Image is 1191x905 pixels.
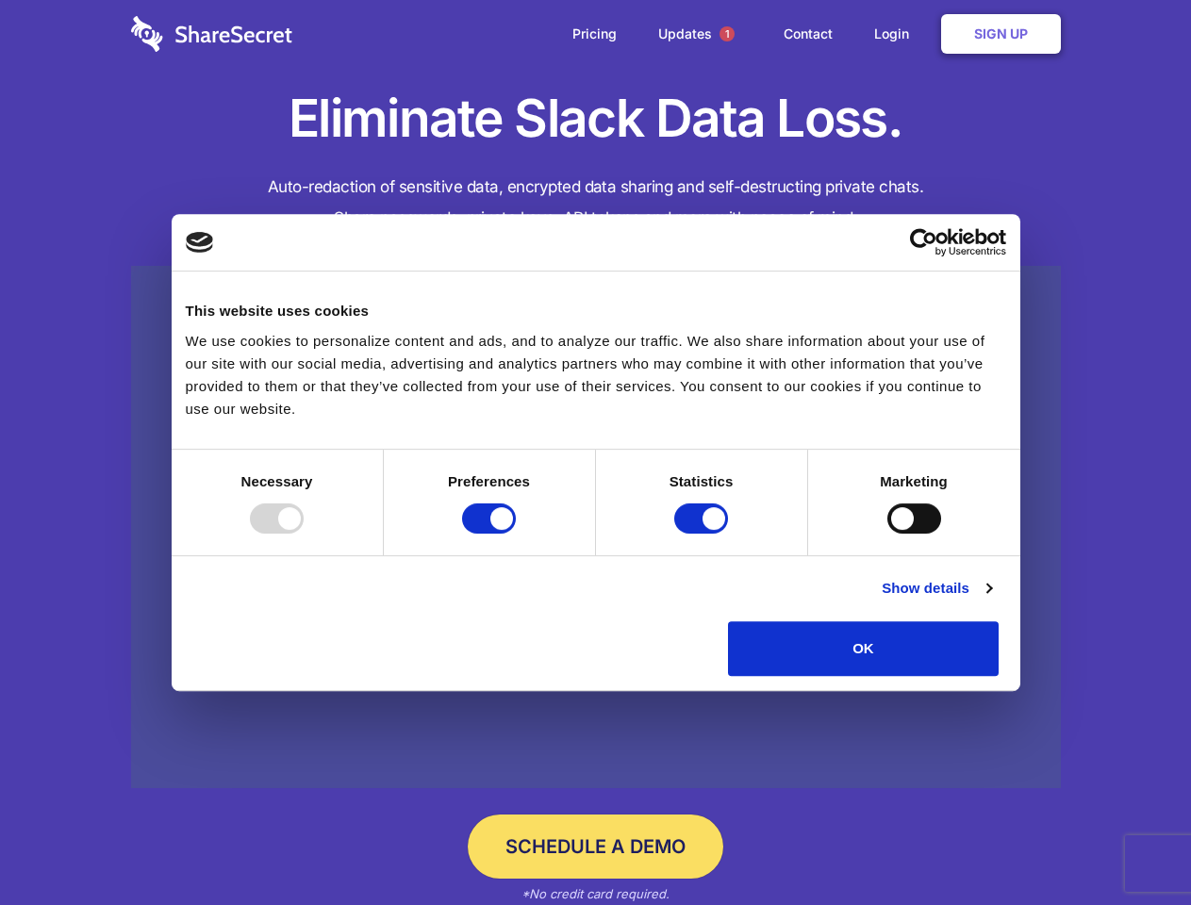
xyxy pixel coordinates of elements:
div: This website uses cookies [186,300,1006,322]
a: Usercentrics Cookiebot - opens in a new window [841,228,1006,256]
strong: Marketing [880,473,948,489]
h1: Eliminate Slack Data Loss. [131,85,1061,153]
img: logo-wordmark-white-trans-d4663122ce5f474addd5e946df7df03e33cb6a1c49d2221995e7729f52c070b2.svg [131,16,292,52]
a: Schedule a Demo [468,814,723,879]
a: Contact [765,5,852,63]
img: logo [186,232,214,253]
h4: Auto-redaction of sensitive data, encrypted data sharing and self-destructing private chats. Shar... [131,172,1061,234]
strong: Necessary [241,473,313,489]
a: Sign Up [941,14,1061,54]
em: *No credit card required. [521,886,670,901]
strong: Statistics [670,473,734,489]
a: Login [855,5,937,63]
button: OK [728,621,999,676]
span: 1 [720,26,735,41]
div: We use cookies to personalize content and ads, and to analyze our traffic. We also share informat... [186,330,1006,420]
a: Show details [882,577,991,600]
strong: Preferences [448,473,530,489]
a: Pricing [554,5,636,63]
a: Wistia video thumbnail [131,266,1061,789]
